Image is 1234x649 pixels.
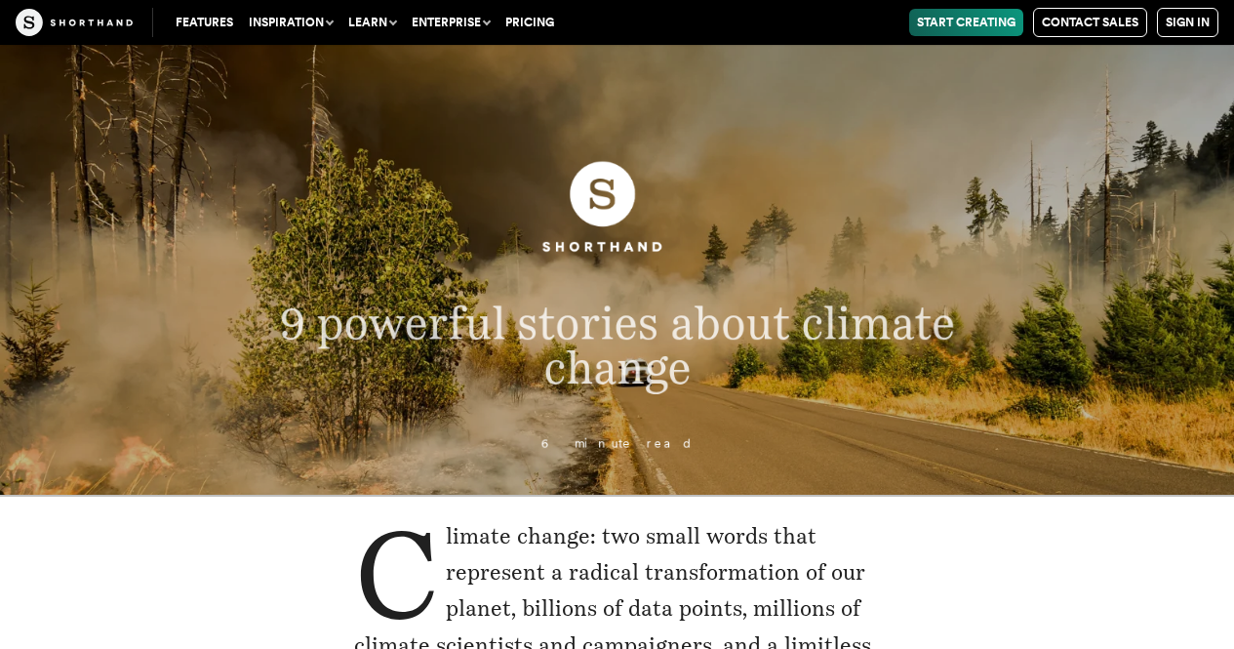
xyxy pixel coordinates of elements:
[241,9,340,36] button: Inspiration
[279,297,954,395] span: 9 powerful stories about climate change
[1157,8,1218,37] a: Sign in
[498,9,562,36] a: Pricing
[168,9,241,36] a: Features
[1033,8,1147,37] a: Contact Sales
[340,9,404,36] button: Learn
[404,9,498,36] button: Enterprise
[16,9,133,36] img: The Craft
[909,9,1023,36] a: Start Creating
[164,437,1069,451] p: 6 minute read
